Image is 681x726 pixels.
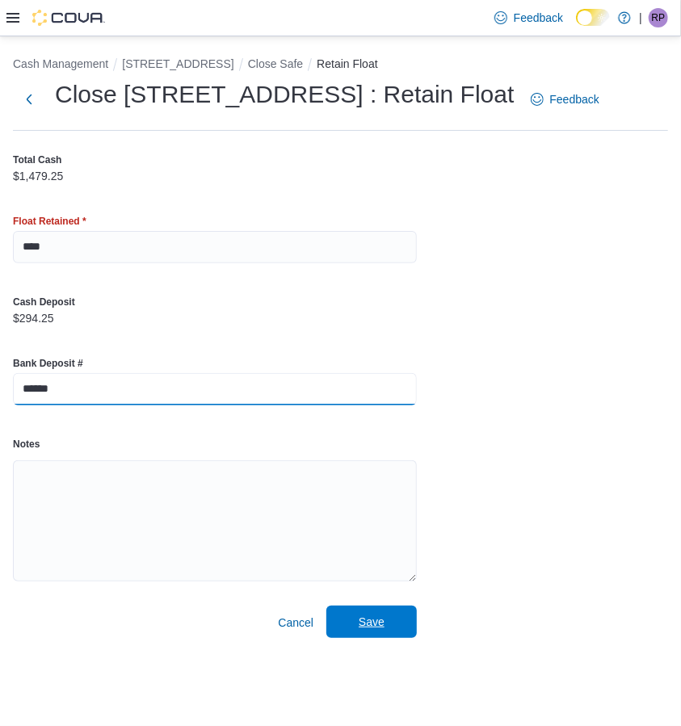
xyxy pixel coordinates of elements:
span: Feedback [550,91,599,107]
button: Close Safe [248,57,303,70]
p: | [639,8,642,27]
div: Ruchit Patel [649,8,668,27]
a: Feedback [524,83,606,115]
button: Retain Float [317,57,377,70]
button: Cash Management [13,57,108,70]
button: [STREET_ADDRESS] [122,57,233,70]
label: Notes [13,438,40,451]
label: Total Cash [13,153,61,166]
nav: An example of EuiBreadcrumbs [13,56,668,75]
input: Dark Mode [576,9,610,26]
label: Cash Deposit [13,296,75,308]
span: Cancel [278,615,313,631]
button: Cancel [271,606,320,639]
span: RP [652,8,666,27]
button: Next [13,83,45,115]
h1: Close [STREET_ADDRESS] : Retain Float [55,78,515,111]
p: $294.25 [13,312,54,325]
label: Bank Deposit # [13,357,83,370]
span: Save [359,614,385,630]
a: Feedback [488,2,570,34]
label: Float Retained * [13,215,86,228]
button: Save [326,606,417,638]
img: Cova [32,10,105,26]
span: Dark Mode [576,26,577,27]
p: $1,479.25 [13,170,63,183]
span: Feedback [514,10,563,26]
